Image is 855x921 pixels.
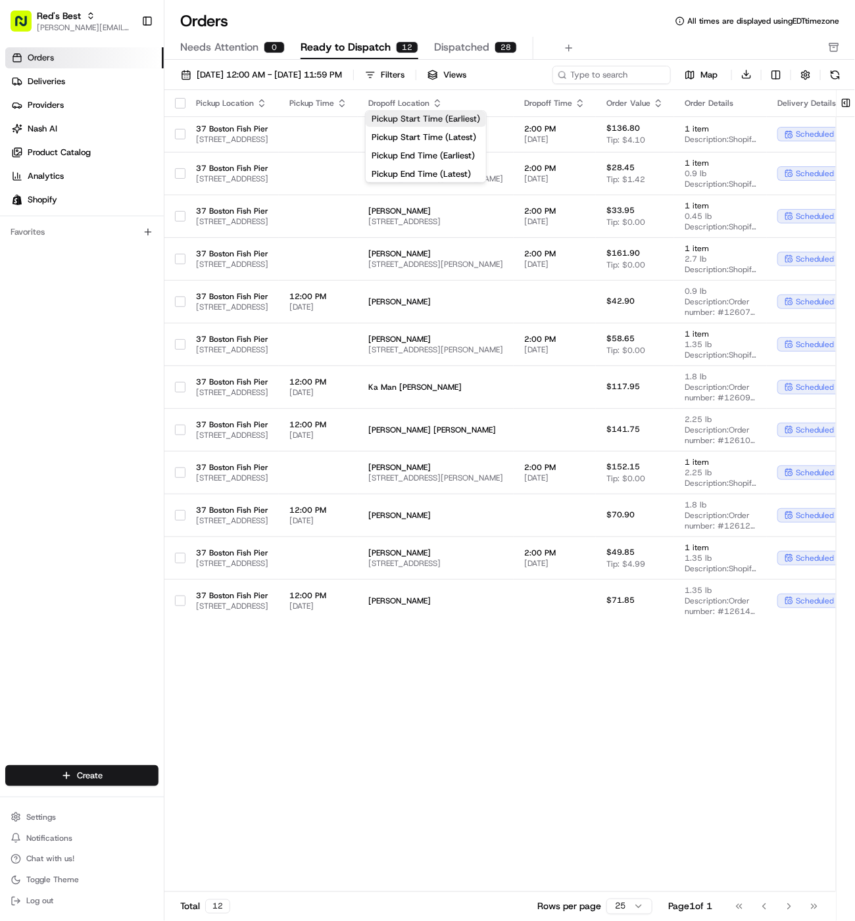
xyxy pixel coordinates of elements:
[796,211,834,222] span: scheduled
[366,148,486,164] button: Pickup End Time (Earliest)
[606,345,645,356] span: Tip: $0.00
[196,206,268,216] span: 37 Boston Fish Pier
[606,473,645,484] span: Tip: $0.00
[5,765,159,786] button: Create
[685,179,756,189] span: Description: Shopify Order #12604 for Camden Kronhaus
[196,419,268,430] span: 37 Boston Fish Pier
[606,174,645,185] span: Tip: $1.42
[685,329,756,339] span: 1 item
[289,505,347,515] span: 12:00 PM
[106,289,216,313] a: 💻API Documentation
[28,52,54,64] span: Orders
[422,66,472,84] button: Views
[368,248,503,259] span: [PERSON_NAME]
[5,118,164,139] a: Nash AI
[368,473,503,483] span: [STREET_ADDRESS][PERSON_NAME]
[196,430,268,440] span: [STREET_ADDRESS]
[796,425,834,435] span: scheduled
[109,240,114,250] span: •
[175,66,348,84] button: [DATE] 12:00 AM - [DATE] 11:59 PM
[368,510,503,521] span: [PERSON_NAME]
[26,875,79,886] span: Toggle Theme
[524,206,585,216] span: 2:00 PM
[685,500,756,510] span: 1.8 lb
[396,41,418,53] div: 12
[289,419,347,430] span: 12:00 PM
[685,425,756,446] span: Description: Order number: #12610 for [PERSON_NAME] [PERSON_NAME]
[13,172,88,182] div: Past conversations
[366,166,486,182] button: Pickup End Time (Latest)
[685,510,756,531] span: Description: Order number: #12612 for [PERSON_NAME]
[37,22,131,33] span: [PERSON_NAME][EMAIL_ADDRESS][DOMAIN_NAME]
[368,558,503,569] span: [STREET_ADDRESS]
[552,66,671,84] input: Type to search
[606,248,640,258] span: $161.90
[196,259,268,270] span: [STREET_ADDRESS]
[205,899,230,914] div: 12
[685,339,756,350] span: 1.35 lb
[13,296,24,306] div: 📗
[5,95,164,116] a: Providers
[685,124,756,134] span: 1 item
[289,515,347,526] span: [DATE]
[116,240,143,250] span: [DATE]
[124,295,211,308] span: API Documentation
[796,296,834,307] span: scheduled
[180,11,228,32] h1: Orders
[368,596,503,606] span: [PERSON_NAME]
[524,134,585,145] span: [DATE]
[606,217,645,227] span: Tip: $0.00
[685,467,756,478] span: 2.25 lb
[59,126,216,139] div: Start new chat
[289,590,347,601] span: 12:00 PM
[28,76,65,87] span: Deliveries
[685,211,756,222] span: 0.45 lb
[685,222,756,232] span: Description: Shopify Order #12605 for [PERSON_NAME]
[685,296,756,318] span: Description: Order number: #12607 for [PERSON_NAME]
[5,850,159,868] button: Chat with us!
[196,344,268,355] span: [STREET_ADDRESS]
[606,162,635,173] span: $28.45
[196,174,268,184] span: [STREET_ADDRESS]
[685,371,756,382] span: 1.8 lb
[28,99,64,111] span: Providers
[524,462,585,473] span: 2:00 PM
[5,71,164,92] a: Deliveries
[796,254,834,264] span: scheduled
[359,66,410,84] button: Filters
[685,201,756,211] span: 1 item
[5,222,159,243] div: Favorites
[28,126,51,150] img: 8571987876998_91fb9ceb93ad5c398215_72.jpg
[685,158,756,168] span: 1 item
[685,98,756,108] div: Order Details
[13,192,34,218] img: Wisdom Oko
[368,216,503,227] span: [STREET_ADDRESS]
[796,467,834,478] span: scheduled
[606,296,635,306] span: $42.90
[77,770,103,782] span: Create
[5,808,159,826] button: Settings
[5,47,164,68] a: Orders
[196,377,268,387] span: 37 Boston Fish Pier
[196,515,268,526] span: [STREET_ADDRESS]
[368,382,503,392] span: Ka Man [PERSON_NAME]
[26,295,101,308] span: Knowledge Base
[524,98,585,108] div: Dropoff Time
[700,69,718,81] span: Map
[289,430,347,440] span: [DATE]
[196,248,268,259] span: 37 Boston Fish Pier
[368,296,503,307] span: [PERSON_NAME]
[606,333,635,344] span: $58.65
[289,377,347,387] span: 12:00 PM
[366,111,486,127] button: Pickup Start Time (Earliest)
[8,289,106,313] a: 📗Knowledge Base
[524,334,585,344] span: 2:00 PM
[368,259,503,270] span: [STREET_ADDRESS][PERSON_NAME]
[796,382,834,392] span: scheduled
[13,126,37,150] img: 1736555255976-a54dd68f-1ca7-489b-9aae-adbdc363a1c4
[434,39,489,55] span: Dispatched
[26,833,72,843] span: Notifications
[368,334,503,344] span: [PERSON_NAME]
[37,9,81,22] span: Red's Best
[685,243,756,254] span: 1 item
